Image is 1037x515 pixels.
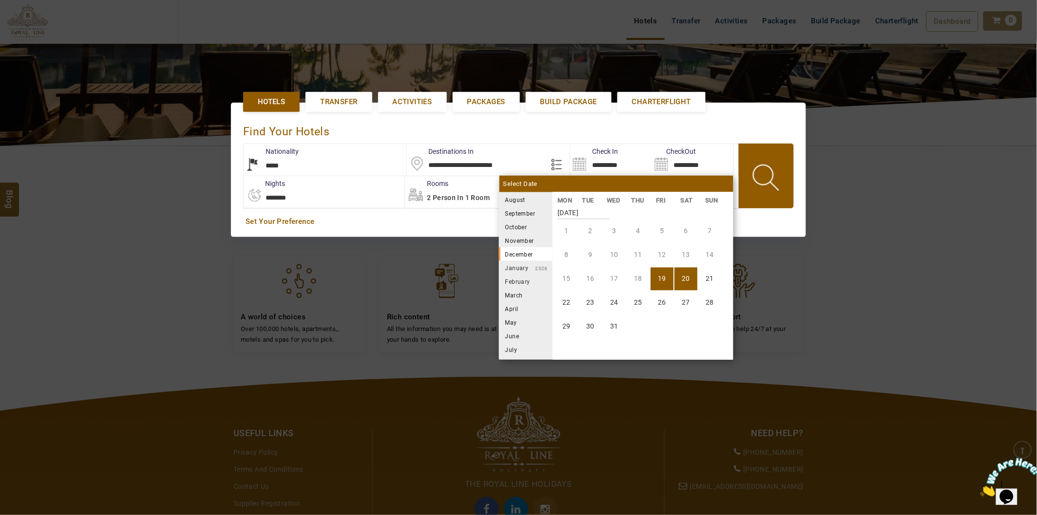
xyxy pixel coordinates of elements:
li: SUN [700,195,725,205]
li: SAT [675,195,700,205]
a: Packages [453,92,520,112]
li: Sunday, 21 December 2025 [698,268,721,291]
li: Tuesday, 23 December 2025 [579,292,602,314]
li: Sunday, 28 December 2025 [698,292,721,314]
li: Wednesday, 31 December 2025 [603,315,626,338]
a: Charterflight [617,92,706,112]
a: Activities [378,92,447,112]
li: Wednesday, 24 December 2025 [603,292,626,314]
li: March [499,288,553,302]
li: WED [602,195,627,205]
a: Transfer [306,92,372,112]
li: Saturday, 20 December 2025 [674,268,697,291]
span: 1 [4,4,8,12]
strong: [DATE] [557,202,609,220]
li: Saturday, 27 December 2025 [674,292,697,314]
div: Select Date [499,176,733,192]
a: Build Package [526,92,612,112]
small: 2026 [529,266,548,271]
li: September [499,206,553,220]
li: April [499,302,553,315]
label: CheckOut [652,147,696,156]
li: TUE [577,195,602,205]
li: Tuesday, 30 December 2025 [579,315,602,338]
input: Search [570,144,652,176]
li: January [499,261,553,275]
li: July [499,343,553,356]
li: MON [553,195,577,205]
small: 2025 [525,198,594,203]
label: Check In [570,147,618,156]
li: December [499,247,553,261]
span: Transfer [320,97,357,107]
label: Rooms [405,179,448,188]
input: Search [652,144,733,176]
li: November [499,234,553,247]
span: Build Package [540,97,597,107]
span: 2 Person in 1 Room [427,194,490,202]
li: Friday, 19 December 2025 [651,268,673,291]
span: Charterflight [632,97,691,107]
a: Hotels [243,92,300,112]
li: Monday, 29 December 2025 [555,315,578,338]
li: October [499,220,553,234]
label: nights [243,179,285,188]
li: Friday, 26 December 2025 [651,292,673,314]
span: Packages [467,97,505,107]
label: Nationality [244,147,299,156]
li: THU [626,195,651,205]
li: August [499,193,553,206]
li: February [499,275,553,288]
li: Monday, 22 December 2025 [555,292,578,314]
li: June [499,329,553,343]
li: May [499,315,553,329]
li: Thursday, 25 December 2025 [627,292,650,314]
li: FRI [651,195,676,205]
div: Find Your Hotels [243,115,794,144]
label: Destinations In [407,147,474,156]
iframe: chat widget [977,454,1037,500]
img: Chat attention grabber [4,4,64,42]
span: Activities [393,97,432,107]
span: Hotels [258,97,285,107]
a: Set Your Preference [246,217,791,227]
